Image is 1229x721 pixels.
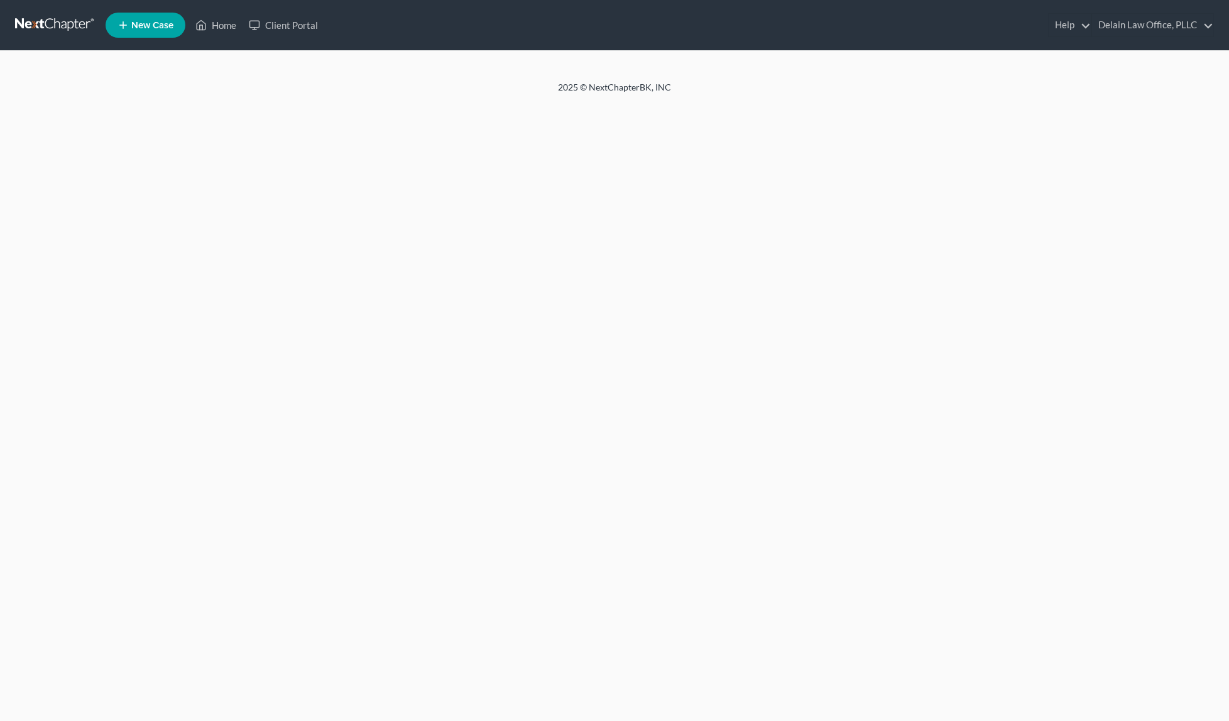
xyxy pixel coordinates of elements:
[256,81,973,104] div: 2025 © NextChapterBK, INC
[1092,14,1213,36] a: Delain Law Office, PLLC
[106,13,185,38] new-legal-case-button: New Case
[243,14,324,36] a: Client Portal
[1049,14,1091,36] a: Help
[189,14,243,36] a: Home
